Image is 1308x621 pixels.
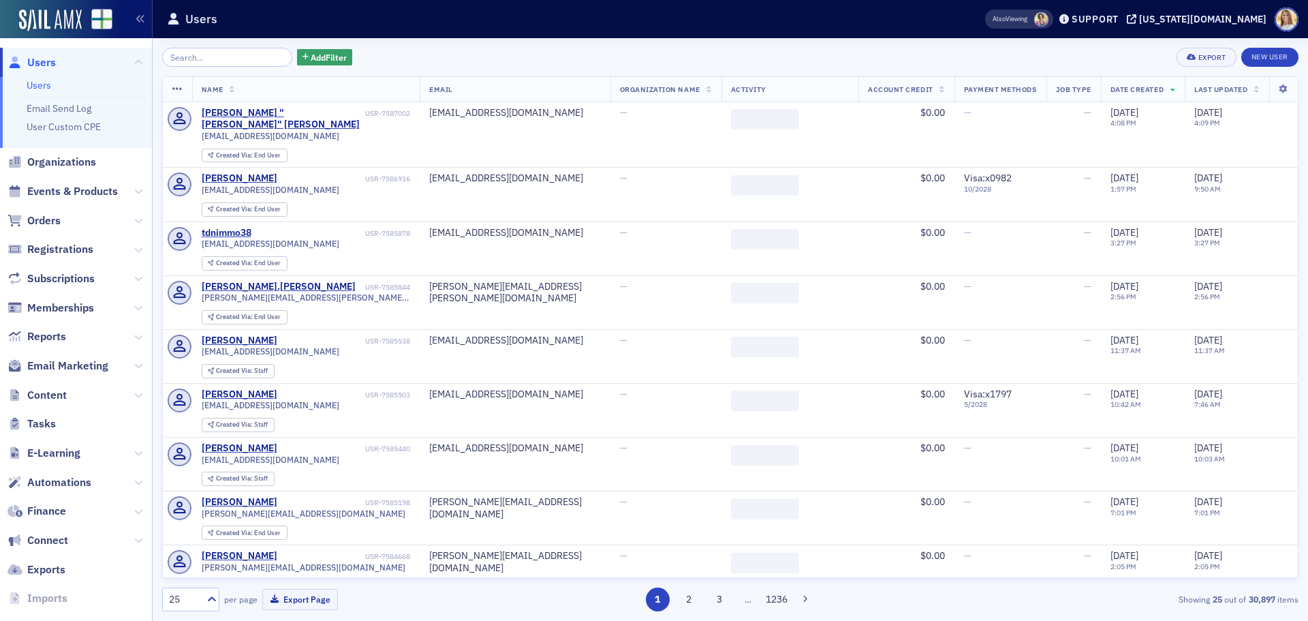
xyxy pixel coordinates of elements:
[620,549,627,562] span: —
[202,281,356,293] a: [PERSON_NAME].[PERSON_NAME]
[202,472,275,486] div: Created Via: Staff
[202,418,275,432] div: Created Via: Staff
[19,10,82,31] img: SailAMX
[7,504,66,519] a: Finance
[216,474,254,483] span: Created Via :
[920,226,945,239] span: $0.00
[731,337,799,357] span: ‌
[27,79,51,91] a: Users
[7,184,118,199] a: Events & Products
[1194,388,1222,400] span: [DATE]
[7,329,66,344] a: Reports
[202,509,405,519] span: [PERSON_NAME][EMAIL_ADDRESS][DOMAIN_NAME]
[27,242,93,257] span: Registrations
[1275,7,1298,31] span: Profile
[1110,454,1141,464] time: 10:01 AM
[429,85,452,94] span: Email
[964,85,1037,94] span: Payment Methods
[429,227,600,239] div: [EMAIL_ADDRESS][DOMAIN_NAME]
[1194,172,1222,184] span: [DATE]
[620,226,627,239] span: —
[7,591,67,606] a: Imports
[1194,280,1222,292] span: [DATE]
[920,496,945,508] span: $0.00
[27,562,65,577] span: Exports
[358,283,410,292] div: USR-7585844
[202,496,277,509] a: [PERSON_NAME]
[162,48,292,67] input: Search…
[731,553,799,573] span: ‌
[1127,14,1271,24] button: [US_STATE][DOMAIN_NAME]
[216,258,254,267] span: Created Via :
[620,106,627,119] span: —
[202,202,287,217] div: Created Via: End User
[1084,496,1091,508] span: —
[920,388,945,400] span: $0.00
[1194,496,1222,508] span: [DATE]
[1194,238,1220,247] time: 3:27 PM
[1084,388,1091,400] span: —
[202,227,251,239] a: tdnimmo38
[620,388,627,400] span: —
[7,242,93,257] a: Registrations
[216,206,281,213] div: End User
[620,85,700,94] span: Organization Name
[429,389,600,401] div: [EMAIL_ADDRESS][DOMAIN_NAME]
[1084,172,1091,184] span: —
[1194,508,1220,517] time: 7:01 PM
[1139,13,1266,25] div: [US_STATE][DOMAIN_NAME]
[964,106,971,119] span: —
[7,213,61,228] a: Orders
[216,205,254,213] span: Created Via :
[7,475,91,490] a: Automations
[920,106,945,119] span: $0.00
[7,359,108,374] a: Email Marketing
[1198,54,1226,61] div: Export
[964,549,971,562] span: —
[1072,13,1119,25] div: Support
[7,388,67,403] a: Content
[1194,184,1221,194] time: 9:50 AM
[429,496,600,520] div: [PERSON_NAME][EMAIL_ADDRESS][DOMAIN_NAME]
[7,271,95,286] a: Subscriptions
[1110,85,1164,94] span: Date Created
[920,549,945,562] span: $0.00
[1110,442,1138,454] span: [DATE]
[1194,346,1225,355] time: 11:37 AM
[1110,106,1138,119] span: [DATE]
[7,562,65,577] a: Exports
[7,446,80,461] a: E-Learning
[202,346,339,357] span: [EMAIL_ADDRESS][DOMAIN_NAME]
[620,334,627,346] span: —
[868,85,933,94] span: Account Credit
[731,445,799,466] span: ‌
[738,593,758,605] span: …
[216,314,281,321] div: End User
[82,9,112,32] a: View Homepage
[1110,118,1136,127] time: 4:08 PM
[216,312,254,321] span: Created Via :
[27,446,80,461] span: E-Learning
[429,442,600,455] div: [EMAIL_ADDRESS][DOMAIN_NAME]
[297,49,353,66] button: AddFilter
[1194,292,1220,301] time: 2:56 PM
[1056,85,1091,94] span: Job Type
[27,359,108,374] span: Email Marketing
[1110,172,1138,184] span: [DATE]
[964,226,971,239] span: —
[262,589,338,610] button: Export Page
[202,85,223,94] span: Name
[279,175,410,183] div: USR-7586916
[202,107,363,131] a: [PERSON_NAME] "[PERSON_NAME]" [PERSON_NAME]
[429,172,600,185] div: [EMAIL_ADDRESS][DOMAIN_NAME]
[1246,593,1277,605] strong: 30,897
[27,55,56,70] span: Users
[202,389,277,401] a: [PERSON_NAME]
[27,591,67,606] span: Imports
[202,131,339,141] span: [EMAIL_ADDRESS][DOMAIN_NAME]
